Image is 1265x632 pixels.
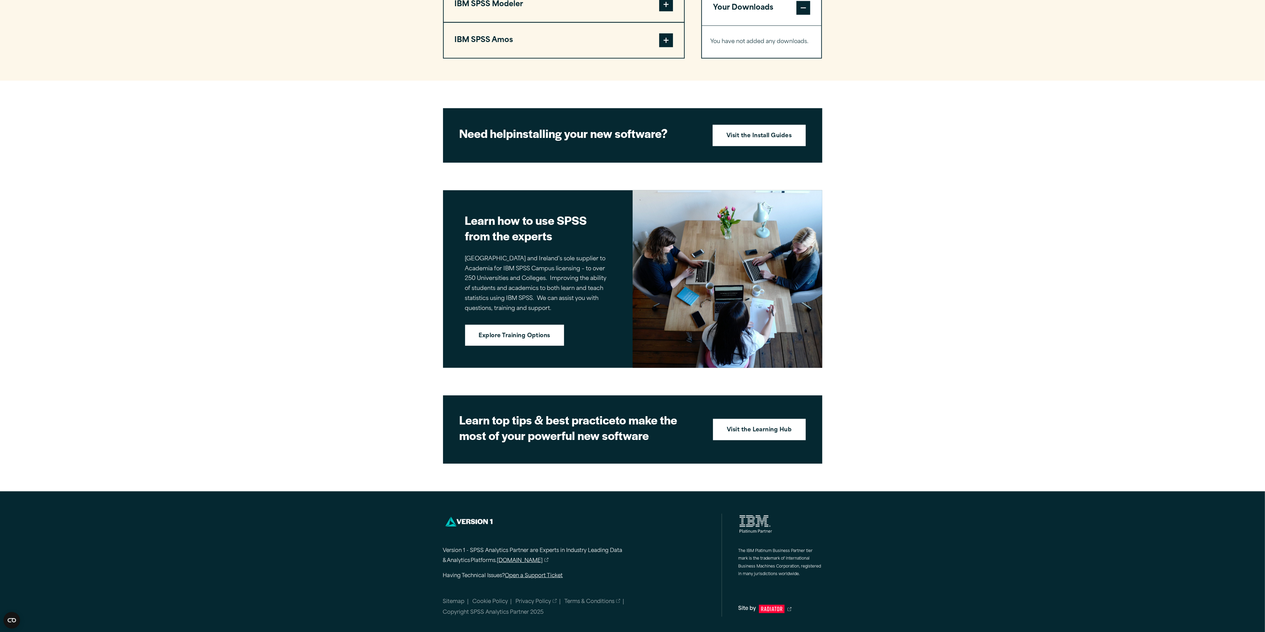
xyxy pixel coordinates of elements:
[460,126,701,141] h2: installing your new software?
[465,212,611,243] h2: Learn how to use SPSS from the experts
[460,125,513,141] strong: Need help
[713,125,806,146] a: Visit the Install Guides
[443,571,650,581] p: Having Technical Issues?
[505,573,563,579] a: Open a Support Ticket
[713,419,806,440] a: Visit the Learning Hub
[497,556,549,566] a: [DOMAIN_NAME]
[443,610,544,615] span: Copyright SPSS Analytics Partner 2025
[516,598,557,606] a: Privacy Policy
[444,23,684,58] button: IBM SPSS Amos
[633,190,822,368] img: Image of three women working on laptops at a table for Version 1 SPSS Training
[3,612,20,629] button: Open CMP widget
[759,605,785,613] svg: Radiator Digital
[465,325,564,346] a: Explore Training Options
[726,132,792,141] strong: Visit the Install Guides
[727,426,792,435] strong: Visit the Learning Hub
[460,411,616,428] strong: Learn top tips & best practice
[460,412,701,443] h2: to make the most of your powerful new software
[465,254,611,314] p: [GEOGRAPHIC_DATA] and Ireland’s sole supplier to Academia for IBM SPSS Campus licensing – to over...
[739,604,756,614] span: Site by
[472,599,508,604] a: Cookie Policy
[702,26,822,58] div: Your Downloads
[565,598,621,606] a: Terms & Conditions
[443,598,722,617] nav: Minor links within the footer
[739,548,822,579] p: The IBM Platinum Business Partner tier mark is the trademark of International Business Machines C...
[443,599,465,604] a: Sitemap
[711,37,813,47] p: You have not added any downloads.
[443,546,650,566] p: Version 1 - SPSS Analytics Partner are Experts in Industry Leading Data & Analytics Platforms.
[739,604,822,614] a: Site by Radiator Digital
